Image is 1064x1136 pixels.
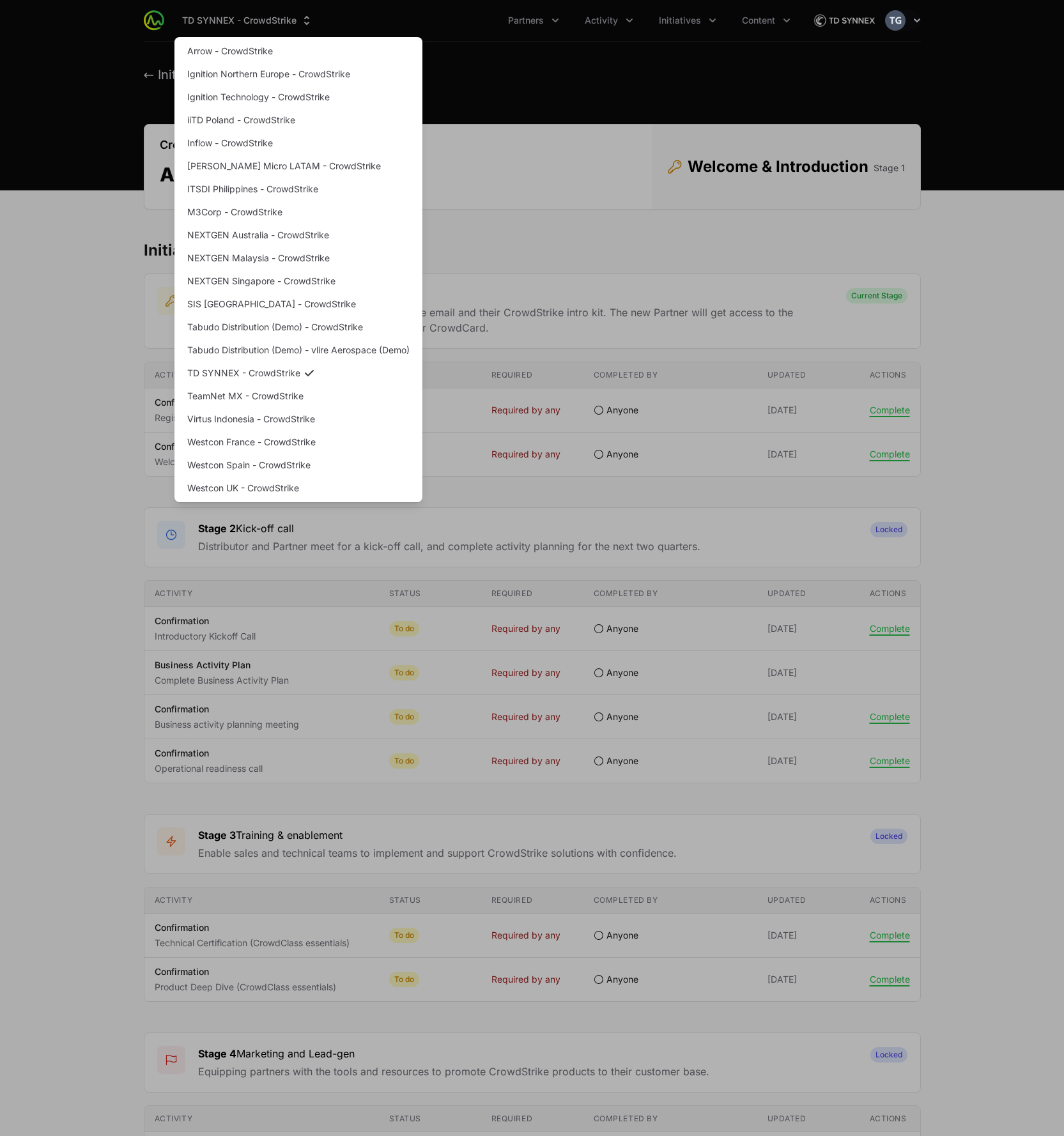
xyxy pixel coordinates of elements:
a: Tabudo Distribution (Demo) - CrowdStrike [177,316,420,339]
div: Main navigation [164,9,798,32]
a: SIS [GEOGRAPHIC_DATA] - CrowdStrike [177,293,420,316]
a: NEXTGEN Singapore - CrowdStrike [177,270,420,293]
a: Ignition Technology - CrowdStrike [177,86,420,109]
a: NEXTGEN Australia - CrowdStrike [177,224,420,247]
a: [PERSON_NAME] Micro LATAM - CrowdStrike [177,155,420,178]
a: Inflow - CrowdStrike [177,132,420,155]
a: Westcon France - CrowdStrike [177,431,420,454]
a: Westcon Spain - CrowdStrike [177,454,420,477]
a: M3Corp - CrowdStrike [177,201,420,224]
a: iiTD Poland - CrowdStrike [177,109,420,132]
a: Virtus Indonesia - CrowdStrike [177,408,420,431]
a: Arrow - CrowdStrike [177,40,420,63]
a: TD SYNNEX - CrowdStrike [177,362,420,385]
a: NEXTGEN Malaysia - CrowdStrike [177,247,420,270]
div: Supplier switch menu [174,9,321,32]
a: Ignition Northern Europe - CrowdStrike [177,63,420,86]
img: Timothy Greig [885,10,906,31]
a: ITSDI Philippines - CrowdStrike [177,178,420,201]
a: Westcon UK - CrowdStrike [177,477,420,500]
a: Tabudo Distribution (Demo) - vlire Aerospace (Demo) [177,339,420,362]
a: TeamNet MX - CrowdStrike [177,385,420,408]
